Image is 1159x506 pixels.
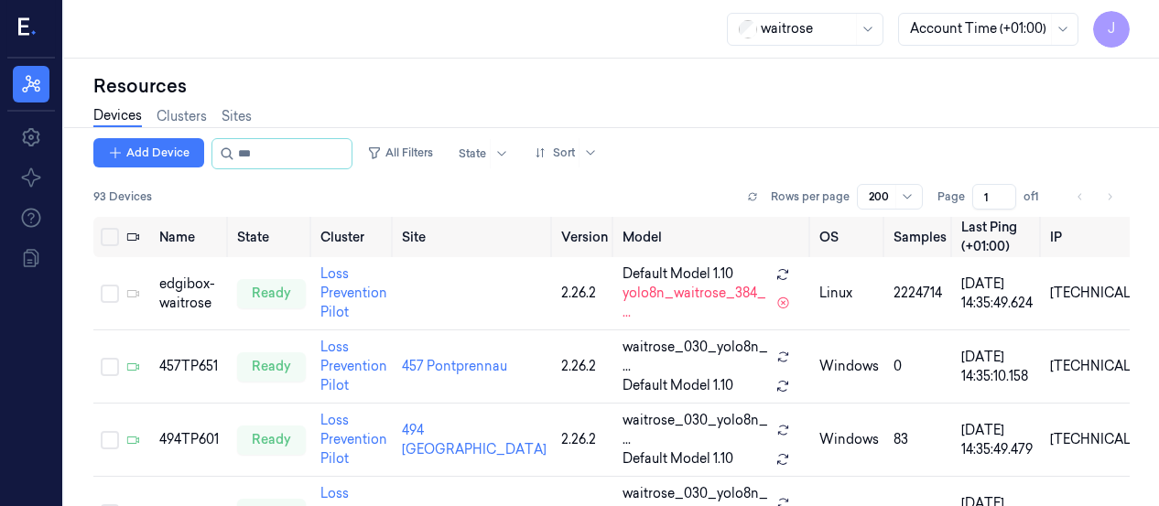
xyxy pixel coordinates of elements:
[623,376,733,395] span: Default Model 1.10
[313,217,395,257] th: Cluster
[615,217,812,257] th: Model
[93,138,204,167] button: Add Device
[402,422,547,458] a: 494 [GEOGRAPHIC_DATA]
[1093,11,1130,48] button: J
[961,275,1035,313] div: [DATE] 14:35:49.624
[237,279,306,308] div: ready
[886,217,954,257] th: Samples
[395,217,554,257] th: Site
[819,357,879,376] p: windows
[320,265,387,320] a: Loss Prevention Pilot
[1067,184,1122,210] nav: pagination
[93,106,142,127] a: Devices
[954,217,1043,257] th: Last Ping (+01:00)
[157,107,207,126] a: Clusters
[159,357,222,376] div: 457TP651
[561,284,608,303] div: 2.26.2
[230,217,313,257] th: State
[623,338,769,376] span: waitrose_030_yolo8n_ ...
[961,348,1035,386] div: [DATE] 14:35:10.158
[812,217,886,257] th: OS
[623,411,769,449] span: waitrose_030_yolo8n_ ...
[819,430,879,449] p: windows
[222,107,252,126] a: Sites
[894,284,947,303] div: 2224714
[93,188,152,205] span: 93 Devices
[101,431,119,449] button: Select row
[623,264,733,284] span: Default Model 1.10
[623,284,769,322] span: yolo8n_waitrose_384_ ...
[237,425,306,455] div: ready
[402,358,507,374] a: 457 Pontprennau
[561,357,608,376] div: 2.26.2
[159,430,222,449] div: 494TP601
[819,284,879,303] p: linux
[152,217,230,257] th: Name
[320,412,387,467] a: Loss Prevention Pilot
[101,358,119,376] button: Select row
[360,138,440,167] button: All Filters
[1050,430,1157,449] div: [TECHNICAL_ID]
[101,285,119,303] button: Select row
[1050,357,1157,376] div: [TECHNICAL_ID]
[937,188,965,205] span: Page
[554,217,615,257] th: Version
[561,430,608,449] div: 2.26.2
[894,430,947,449] div: 83
[623,449,733,468] span: Default Model 1.10
[961,421,1035,459] div: [DATE] 14:35:49.479
[894,357,947,376] div: 0
[159,275,222,313] div: edgibox-waitrose
[93,73,1130,99] div: Resources
[1024,188,1053,205] span: of 1
[320,339,387,393] a: Loss Prevention Pilot
[771,188,850,205] p: Rows per page
[101,228,119,246] button: Select all
[1050,284,1157,303] div: [TECHNICAL_ID]
[237,352,306,382] div: ready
